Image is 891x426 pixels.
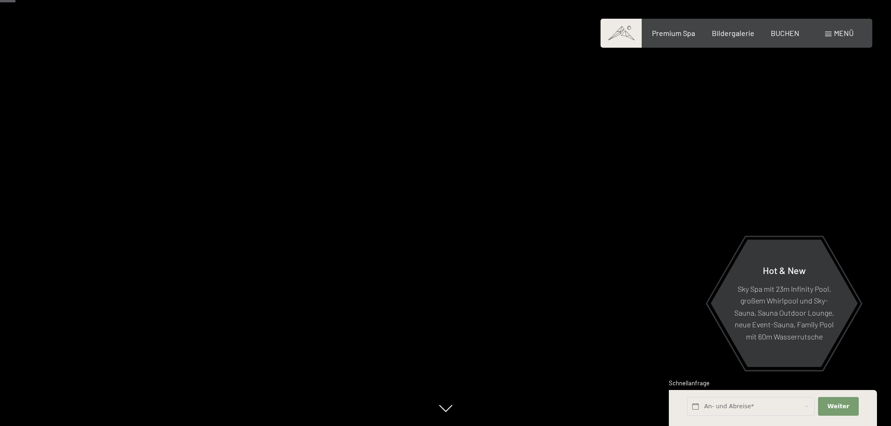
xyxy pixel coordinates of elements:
[834,29,854,37] span: Menü
[710,239,858,368] a: Hot & New Sky Spa mit 23m Infinity Pool, großem Whirlpool und Sky-Sauna, Sauna Outdoor Lounge, ne...
[827,402,849,411] span: Weiter
[652,29,695,37] a: Premium Spa
[669,379,710,387] span: Schnellanfrage
[763,264,806,275] span: Hot & New
[733,282,835,342] p: Sky Spa mit 23m Infinity Pool, großem Whirlpool und Sky-Sauna, Sauna Outdoor Lounge, neue Event-S...
[712,29,754,37] a: Bildergalerie
[818,397,858,416] button: Weiter
[771,29,799,37] a: BUCHEN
